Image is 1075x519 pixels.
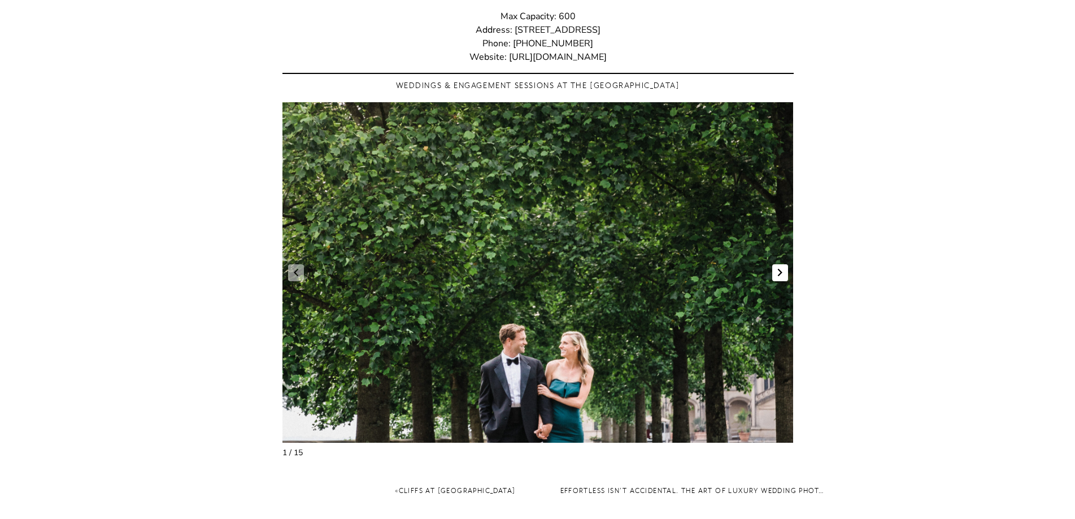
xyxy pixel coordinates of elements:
[560,486,855,495] a: Effortless Isn’t Accidental. The Art of Luxury Wedding Photography
[282,78,794,92] h3: Weddings & Engagement Sessions at the [GEOGRAPHIC_DATA]
[282,102,794,443] li: 2 / 17
[282,448,794,457] div: 1 / 15
[399,486,516,495] a: Cliffs at [GEOGRAPHIC_DATA]
[282,10,794,64] p: Max Capacity: 600 Address: [STREET_ADDRESS] Phone: [PHONE_NUMBER] Website: [URL][DOMAIN_NAME]
[772,264,788,281] a: Next slide
[288,264,304,281] a: Previous slide
[250,485,516,510] nav: «
[560,485,826,510] nav: »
